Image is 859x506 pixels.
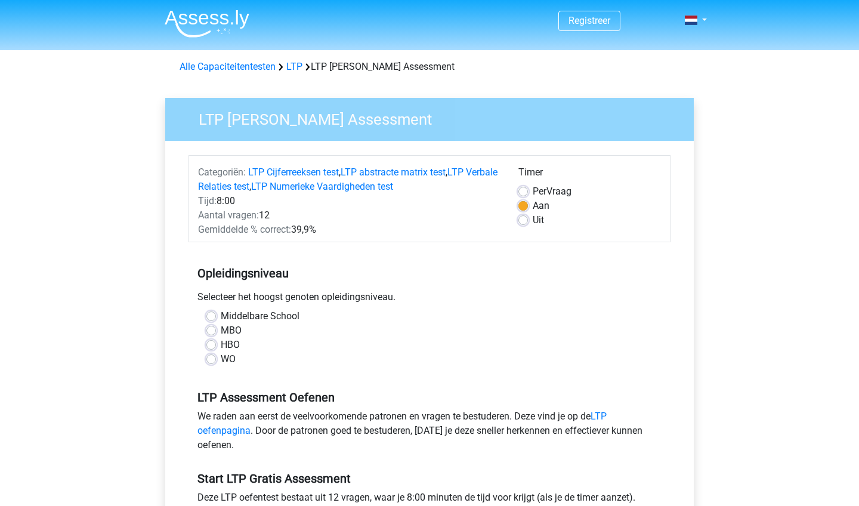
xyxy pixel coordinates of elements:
[165,10,249,38] img: Assessly
[189,194,509,208] div: 8:00
[198,195,217,206] span: Tijd:
[248,166,339,178] a: LTP Cijferreeksen test
[180,61,276,72] a: Alle Capaciteitentesten
[198,166,246,178] span: Categoriën:
[533,213,544,227] label: Uit
[221,323,242,338] label: MBO
[533,186,546,197] span: Per
[175,60,684,74] div: LTP [PERSON_NAME] Assessment
[286,61,302,72] a: LTP
[189,290,670,309] div: Selecteer het hoogst genoten opleidingsniveau.
[189,223,509,237] div: 39,9%
[189,165,509,194] div: , , ,
[221,338,240,352] label: HBO
[533,184,571,199] label: Vraag
[518,165,661,184] div: Timer
[189,409,670,457] div: We raden aan eerst de veelvoorkomende patronen en vragen te bestuderen. Deze vind je op de . Door...
[341,166,446,178] a: LTP abstracte matrix test
[184,106,685,129] h3: LTP [PERSON_NAME] Assessment
[198,209,259,221] span: Aantal vragen:
[221,309,299,323] label: Middelbare School
[189,208,509,223] div: 12
[221,352,236,366] label: WO
[198,224,291,235] span: Gemiddelde % correct:
[251,181,393,192] a: LTP Numerieke Vaardigheden test
[533,199,549,213] label: Aan
[197,471,662,486] h5: Start LTP Gratis Assessment
[197,390,662,405] h5: LTP Assessment Oefenen
[568,15,610,26] a: Registreer
[197,261,662,285] h5: Opleidingsniveau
